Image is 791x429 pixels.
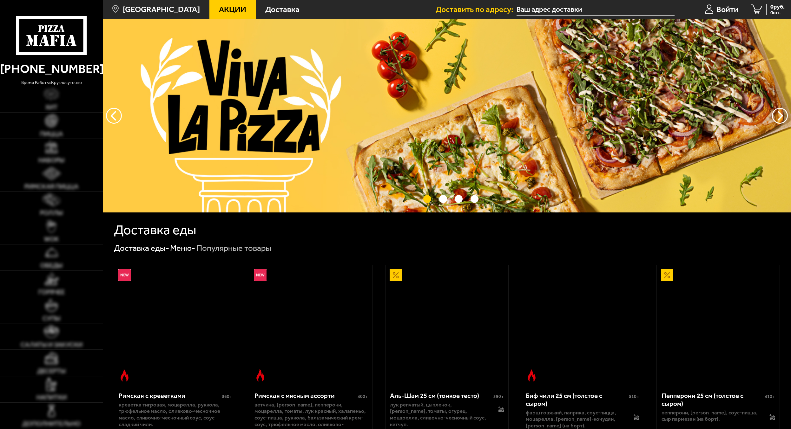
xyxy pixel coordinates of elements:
[662,392,763,408] div: Пепперони 25 см (толстое с сыром)
[114,265,237,386] a: НовинкаОстрое блюдоРимская с креветками
[24,183,78,190] span: Римская пицца
[390,401,490,428] p: лук репчатый, цыпленок, [PERSON_NAME], томаты, огурец, моцарелла, сливочно-чесночный соус, кетчуп.
[44,236,59,242] span: WOK
[254,392,356,400] div: Римская с мясным ассорти
[265,6,300,14] span: Доставка
[114,224,196,237] h1: Доставка еды
[222,394,232,399] span: 360 г
[38,289,65,295] span: Горячее
[40,131,63,137] span: Пицца
[40,262,63,269] span: Обеды
[38,157,64,163] span: Наборы
[37,368,66,374] span: Десерты
[662,409,761,423] p: пепперони, [PERSON_NAME], соус-пицца, сыр пармезан (на борт).
[43,315,60,322] span: Супы
[517,4,675,16] input: Ваш адрес доставки
[716,6,738,14] span: Войти
[390,392,491,400] div: Аль-Шам 25 см (тонкое тесто)
[493,394,504,399] span: 390 г
[661,269,673,281] img: Акционный
[40,210,63,216] span: Роллы
[118,269,131,281] img: Новинка
[439,195,447,203] button: точки переключения
[657,265,780,386] a: АкционныйПепперони 25 см (толстое с сыром)
[423,195,431,203] button: точки переключения
[170,243,195,253] a: Меню-
[772,108,788,124] button: предыдущий
[45,104,58,110] span: Хит
[765,394,775,399] span: 410 г
[386,265,508,386] a: АкционныйАль-Шам 25 см (тонкое тесто)
[521,265,644,386] a: Острое блюдоБиф чили 25 см (толстое с сыром)
[629,394,639,399] span: 510 г
[118,369,131,381] img: Острое блюдо
[123,6,200,14] span: [GEOGRAPHIC_DATA]
[114,243,169,253] a: Доставка еды-
[196,243,271,254] div: Популярные товары
[119,401,232,428] p: креветка тигровая, моцарелла, руккола, трюфельное масло, оливково-чесночное масло, сливочно-чесно...
[36,394,67,400] span: Напитки
[526,409,625,429] p: фарш говяжий, паприка, соус-пицца, моцарелла, [PERSON_NAME]-кочудян, [PERSON_NAME] (на борт).
[250,265,373,386] a: НовинкаОстрое блюдоРимская с мясным ассорти
[770,10,785,15] span: 0 шт.
[390,269,402,281] img: Акционный
[526,392,627,408] div: Биф чили 25 см (толстое с сыром)
[254,269,267,281] img: Новинка
[22,420,81,427] span: Дополнительно
[358,394,368,399] span: 400 г
[119,392,220,400] div: Римская с креветками
[770,4,785,10] span: 0 руб.
[525,369,538,381] img: Острое блюдо
[471,195,478,203] button: точки переключения
[21,341,82,348] span: Салаты и закуски
[219,6,246,14] span: Акции
[254,369,267,381] img: Острое блюдо
[436,6,517,14] span: Доставить по адресу:
[106,108,122,124] button: следующий
[455,195,463,203] button: точки переключения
